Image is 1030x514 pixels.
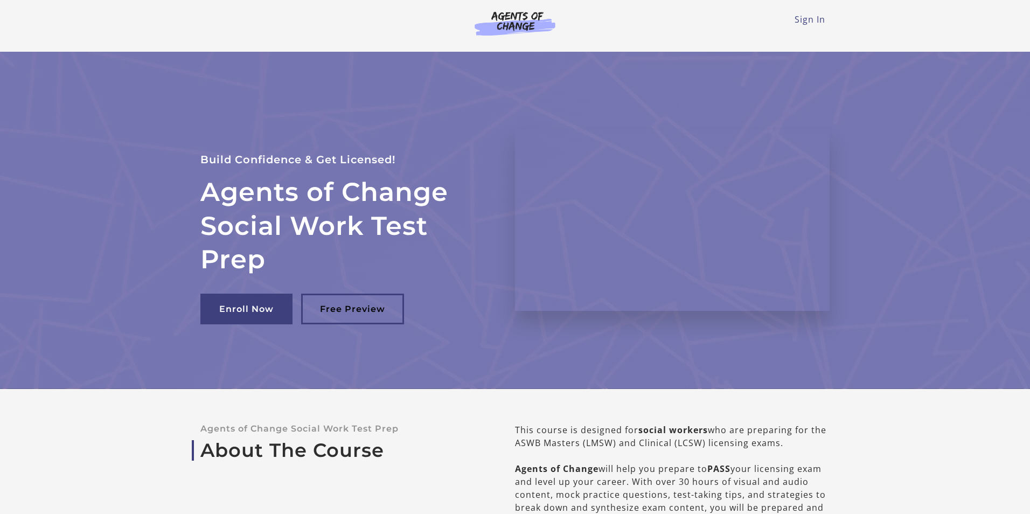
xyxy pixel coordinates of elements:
[463,11,567,36] img: Agents of Change Logo
[200,151,489,169] p: Build Confidence & Get Licensed!
[200,423,481,434] p: Agents of Change Social Work Test Prep
[638,424,708,436] b: social workers
[200,439,481,462] a: About The Course
[515,463,598,475] b: Agents of Change
[707,463,730,475] b: PASS
[200,294,293,324] a: Enroll Now
[301,294,404,324] a: Free Preview
[200,175,489,276] h2: Agents of Change Social Work Test Prep
[795,13,825,25] a: Sign In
